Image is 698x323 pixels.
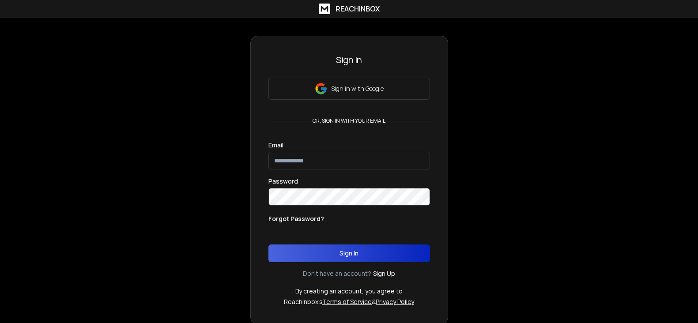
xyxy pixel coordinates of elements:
button: Sign In [268,244,430,262]
a: ReachInbox [319,4,380,14]
p: Don't have an account? [303,269,371,278]
p: or, sign in with your email [309,117,389,124]
h1: ReachInbox [336,4,380,14]
h3: Sign In [268,54,430,66]
label: Email [268,142,283,148]
a: Terms of Service [322,297,372,306]
a: Sign Up [373,269,395,278]
p: By creating an account, you agree to [295,287,403,296]
p: ReachInbox's & [284,297,414,306]
label: Password [268,178,298,184]
a: Privacy Policy [376,297,414,306]
p: Sign in with Google [331,84,384,93]
p: Forgot Password? [268,214,324,223]
button: Sign in with Google [268,78,430,100]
